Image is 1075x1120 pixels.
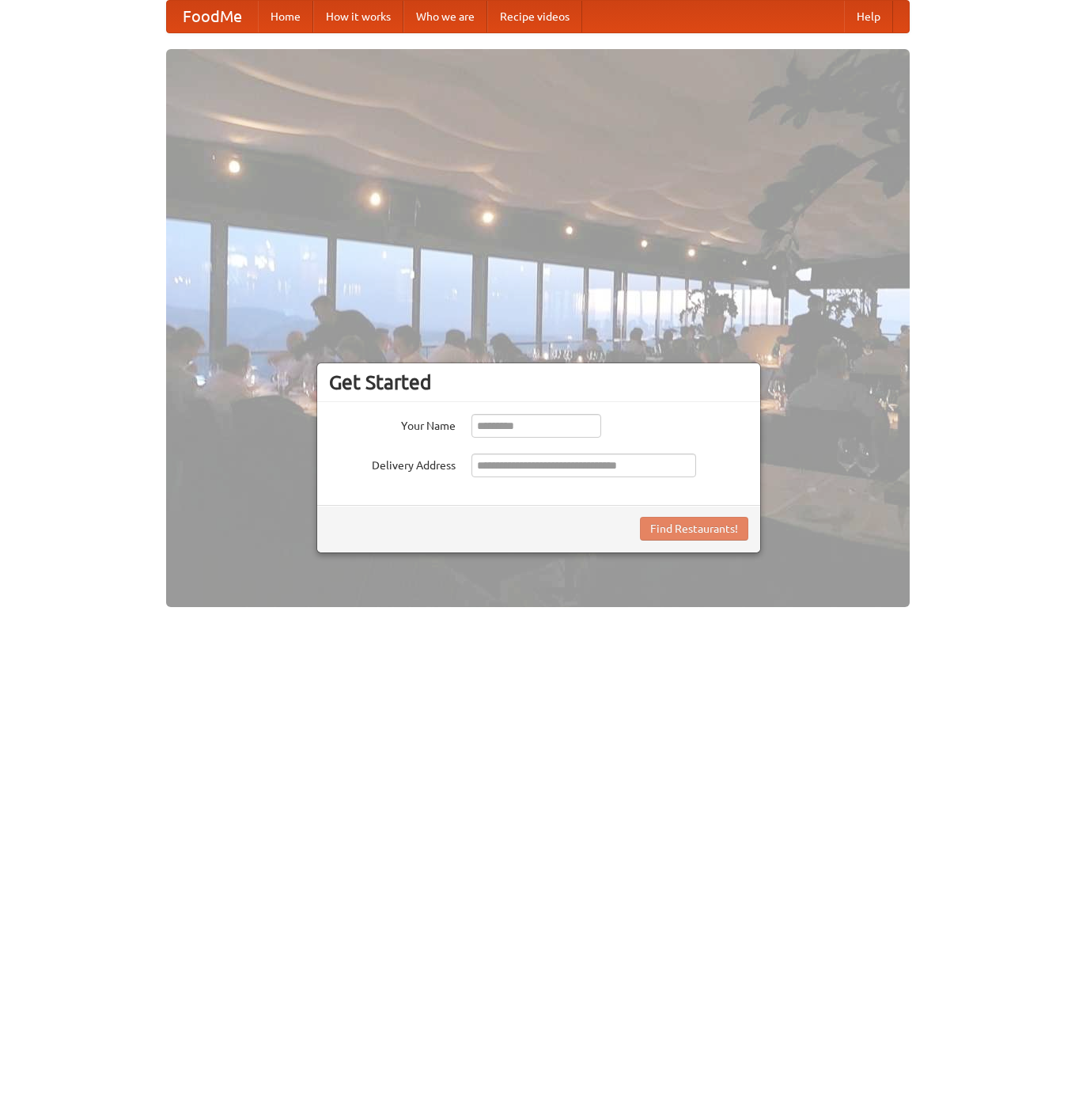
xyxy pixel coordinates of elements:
[329,370,748,394] h3: Get Started
[329,454,456,473] label: Delivery Address
[313,1,403,32] a: How it works
[640,517,748,541] button: Find Restaurants!
[167,1,258,32] a: FoodMe
[844,1,893,32] a: Help
[403,1,487,32] a: Who we are
[329,414,456,434] label: Your Name
[258,1,313,32] a: Home
[487,1,582,32] a: Recipe videos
